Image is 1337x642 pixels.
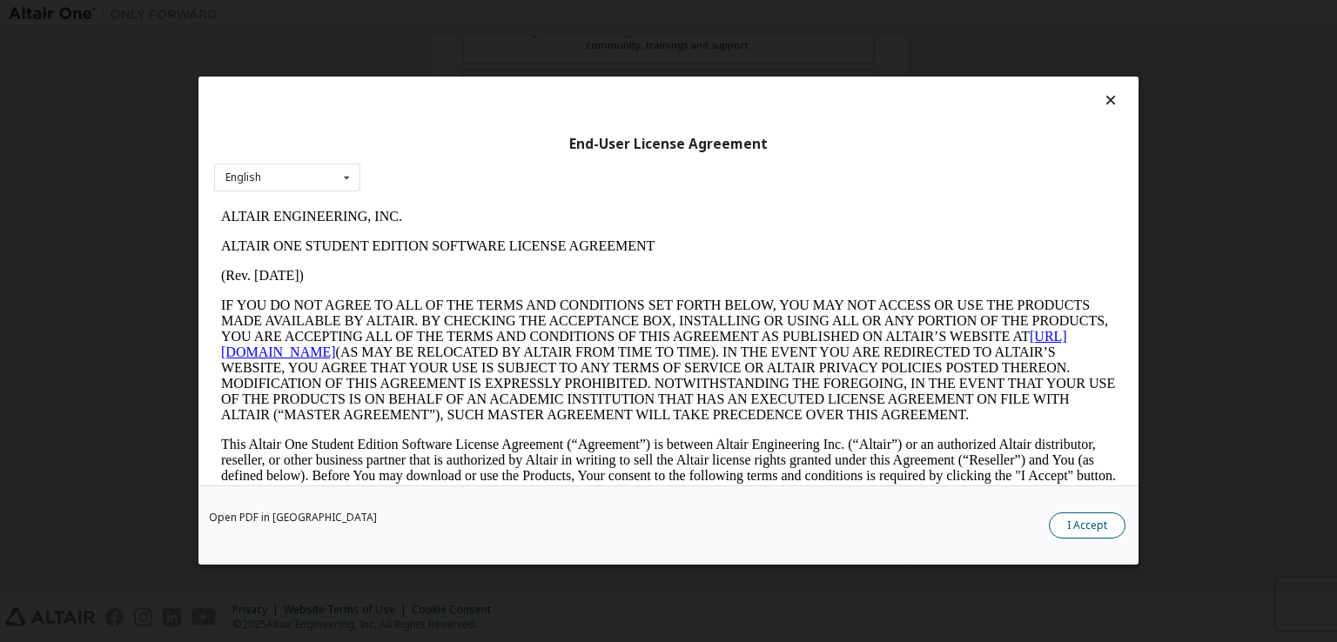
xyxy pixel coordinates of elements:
[7,96,902,221] p: IF YOU DO NOT AGREE TO ALL OF THE TERMS AND CONDITIONS SET FORTH BELOW, YOU MAY NOT ACCESS OR USE...
[7,7,902,23] p: ALTAIR ENGINEERING, INC.
[1049,513,1125,539] button: I Accept
[214,136,1123,153] div: End-User License Agreement
[7,127,853,157] a: [URL][DOMAIN_NAME]
[225,172,261,183] div: English
[209,513,377,524] a: Open PDF in [GEOGRAPHIC_DATA]
[7,37,902,52] p: ALTAIR ONE STUDENT EDITION SOFTWARE LICENSE AGREEMENT
[7,235,902,298] p: This Altair One Student Edition Software License Agreement (“Agreement”) is between Altair Engine...
[7,66,902,82] p: (Rev. [DATE])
